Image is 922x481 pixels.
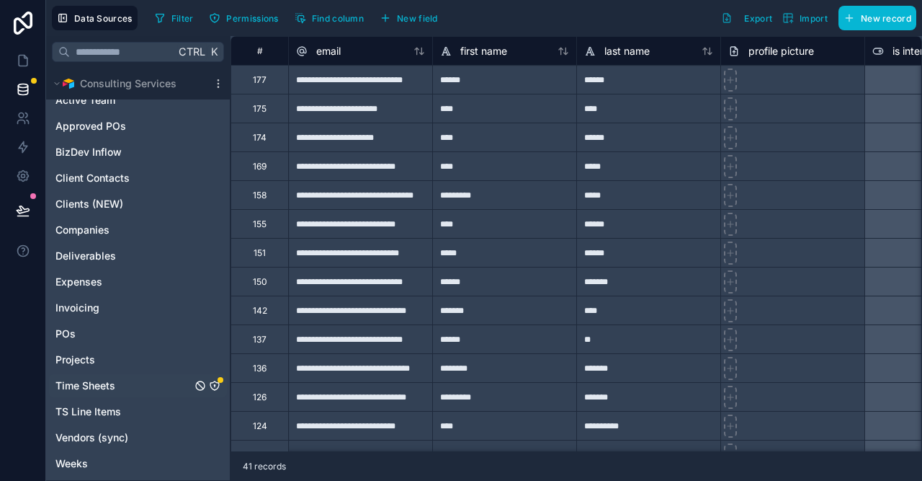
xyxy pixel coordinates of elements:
[800,13,828,24] span: Import
[253,449,267,461] div: 123
[861,13,911,24] span: New record
[209,47,219,57] span: K
[460,44,507,58] span: first name
[74,13,133,24] span: Data Sources
[253,392,267,403] div: 126
[253,132,267,144] div: 174
[149,7,199,29] button: Filter
[290,7,369,29] button: Find column
[254,247,266,259] div: 151
[253,190,267,201] div: 158
[242,45,277,56] div: #
[316,44,341,58] span: email
[744,13,772,24] span: Export
[204,7,283,29] button: Permissions
[253,74,267,86] div: 177
[177,43,207,61] span: Ctrl
[253,161,267,172] div: 169
[253,219,267,230] div: 155
[253,363,267,374] div: 136
[171,13,194,24] span: Filter
[253,305,267,317] div: 142
[253,276,267,288] div: 150
[253,103,267,115] div: 175
[243,461,286,472] span: 41 records
[253,420,267,432] div: 124
[312,13,364,24] span: Find column
[838,6,916,30] button: New record
[204,7,289,29] a: Permissions
[52,6,138,30] button: Data Sources
[226,13,278,24] span: Permissions
[748,44,814,58] span: profile picture
[777,6,833,30] button: Import
[833,6,916,30] a: New record
[716,6,777,30] button: Export
[397,13,438,24] span: New field
[253,334,267,345] div: 137
[375,7,443,29] button: New field
[604,44,650,58] span: last name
